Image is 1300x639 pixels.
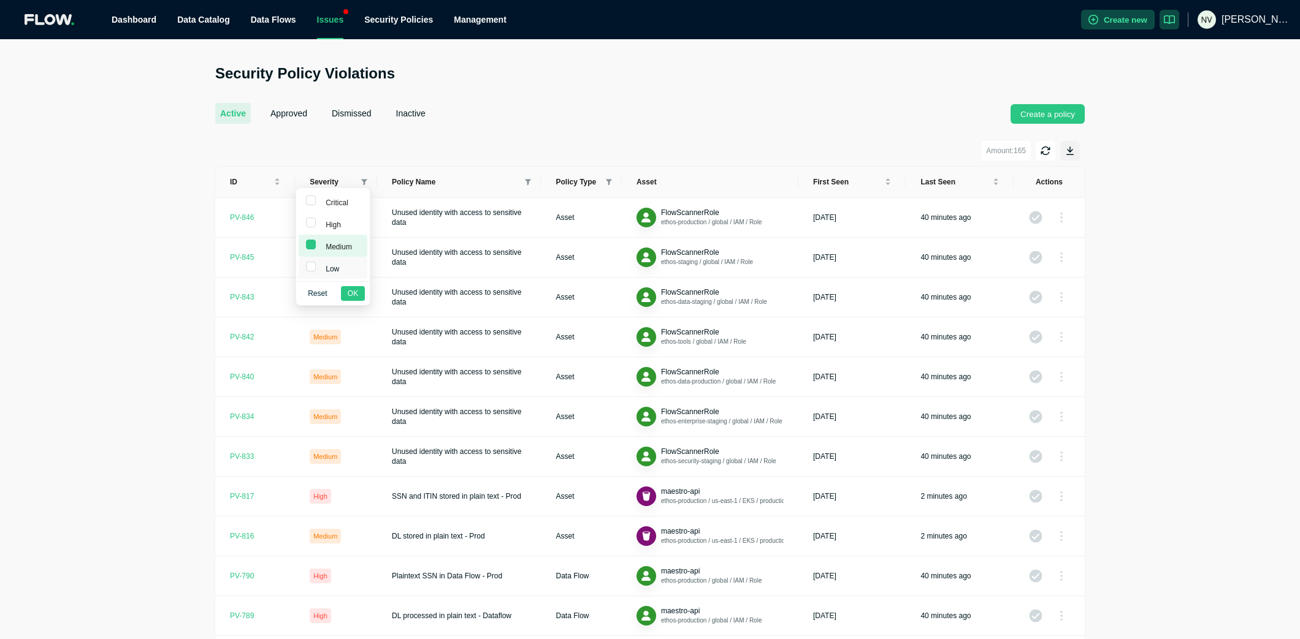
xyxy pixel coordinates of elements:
span: Asset [556,492,574,501]
img: Identity [641,292,651,303]
div: PV- 790 [230,571,254,581]
button: FlowScannerRole [661,208,719,217]
button: Identity [637,447,656,466]
span: ethos-production / global / IAM / Role [661,219,762,225]
div: 40 minutes ago [920,332,971,342]
span: Severity [310,177,356,187]
button: OK [341,286,365,301]
span: Unused identity with access to sensitive data [392,288,521,306]
div: [DATE] [813,292,836,302]
button: inactive [391,103,430,124]
div: IdentityFlowScannerRoleethos-tools / global / IAM / Role [637,327,746,347]
span: DL processed in plain text - Dataflow [392,611,511,620]
button: Identity [637,367,656,387]
div: PV- 842 [230,332,254,342]
button: maestro-api [661,566,700,576]
span: Asset [556,333,574,341]
div: [DATE] [813,452,836,461]
span: Asset [556,253,574,262]
img: Identity [641,372,651,382]
div: PV- 843 [230,292,254,302]
span: Data Flow [556,572,589,580]
div: PV- 816 [230,531,254,541]
div: High [310,608,331,623]
span: FlowScannerRole [661,288,719,297]
button: FlowScannerRole [661,407,719,417]
div: PV- 833 [230,452,254,461]
span: FlowScannerRole [661,407,719,416]
div: [DATE] [813,332,836,342]
button: FlowScannerRole [661,367,719,377]
img: Bucket [640,530,653,543]
th: Asset [622,167,798,198]
button: Identity [637,327,656,347]
span: ethos-data-production / global / IAM / Role [661,378,776,385]
div: Bucketmaestro-apiethos-production / us-east-1 / EKS / production / default [637,486,784,506]
img: 41fc20af0c1cf4c054f3615801c6e28a [1198,10,1216,29]
div: Identitymaestro-apiethos-production / global / IAM / Role [637,566,762,586]
span: Unused identity with access to sensitive data [392,368,521,386]
span: Asset [556,452,574,461]
div: IdentityFlowScannerRoleethos-production / global / IAM / Role [637,208,762,227]
span: High [321,221,341,229]
div: 40 minutes ago [920,571,971,581]
div: [DATE] [813,213,836,222]
span: Unused identity with access to sensitive data [392,328,521,346]
span: Unused identity with access to sensitive data [392,447,521,466]
span: DL stored in plain text - Prod [392,532,485,540]
span: FlowScannerRole [661,447,719,456]
span: Data Flows [251,15,296,25]
img: Bucket [640,490,653,503]
span: ethos-security-staging / global / IAM / Role [661,458,776,464]
button: FlowScannerRole [661,327,719,337]
h2: Security Policy Violations [215,64,1085,83]
button: Identity [637,208,656,227]
div: [DATE] [813,491,836,501]
span: ethos-production / global / IAM / Role [661,617,762,624]
th: First seen [798,167,906,198]
img: Identity [641,571,651,581]
div: 40 minutes ago [920,611,971,621]
div: PV- 834 [230,412,254,422]
div: PV- 846 [230,213,254,222]
span: ethos-enterprise-staging / global / IAM / Role [661,418,782,425]
div: 40 minutes ago [920,292,971,302]
span: FlowScannerRole [661,368,719,376]
span: Unused identity with access to sensitive data [392,407,521,426]
span: FlowScannerRole [661,208,719,217]
span: maestro-api [661,527,700,535]
div: [DATE] [813,372,836,382]
div: IdentityFlowScannerRoleethos-staging / global / IAM / Role [637,248,753,267]
div: [DATE] [813,252,836,262]
span: ID [230,177,272,187]
button: approved [266,103,312,124]
span: maestro-api [661,607,700,615]
th: Actions [1014,167,1085,198]
span: Asset [556,532,574,540]
span: Critical [321,199,348,207]
div: High [310,569,331,583]
button: Create a policy [1011,104,1085,124]
span: Reset [308,287,327,300]
button: FlowScannerRole [661,248,719,257]
div: IdentityFlowScannerRoleethos-data-production / global / IAM / Role [637,367,776,387]
span: ethos-tools / global / IAM / Role [661,338,746,345]
div: 40 minutes ago [920,372,971,382]
span: maestro-api [661,567,700,575]
button: Identity [637,248,656,267]
div: Medium [310,409,341,424]
span: ethos-production / global / IAM / Role [661,577,762,584]
div: [DATE] [813,571,836,581]
div: 40 minutes ago [920,252,971,262]
img: Identity [641,332,651,342]
button: Bucket [637,486,656,506]
span: Unused identity with access to sensitive data [392,248,521,267]
img: Identity [641,213,651,223]
div: IdentityFlowScannerRoleethos-security-staging / global / IAM / Role [637,447,776,466]
span: Policy Type [556,177,600,187]
div: Medium [310,330,341,344]
span: Medium [321,243,352,251]
span: ethos-production / us-east-1 / EKS / production / default [661,537,812,544]
img: Identity [641,252,651,263]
